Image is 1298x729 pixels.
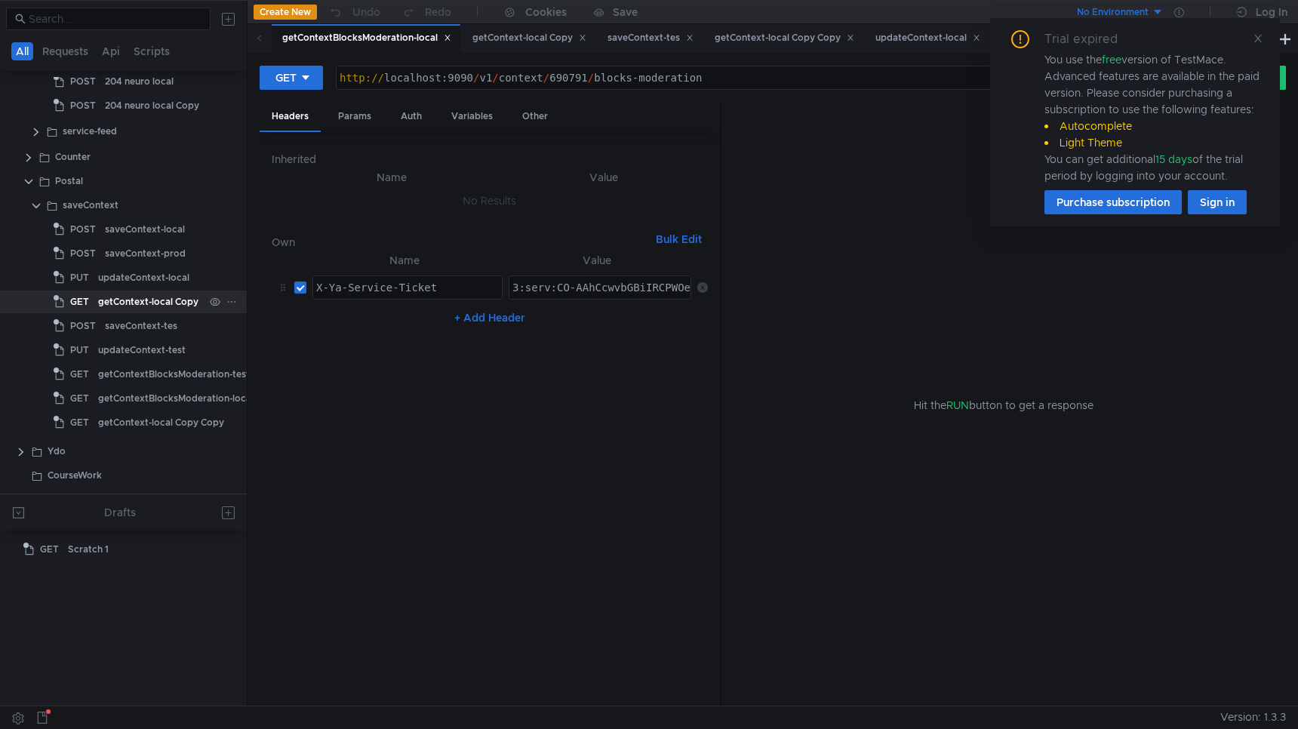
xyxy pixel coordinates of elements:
span: GET [70,363,89,386]
div: You can get additional of the trial period by logging into your account. [1044,151,1262,184]
button: Create New [254,5,317,20]
div: getContext-local Copy Copy [715,30,854,46]
div: getContext-local Copy [98,291,198,313]
div: service-feed [63,120,117,143]
div: Params [326,103,383,131]
span: PUT [70,339,89,361]
th: Name [284,168,500,186]
input: Search... [29,11,201,27]
span: Hit the button to get a response [914,397,1093,414]
span: POST [70,315,96,337]
span: PUT [70,266,89,289]
div: getContext-local Copy [472,30,586,46]
button: Scripts [129,42,174,60]
div: saveContext [63,194,118,217]
span: GET [70,411,89,434]
div: Log In [1256,3,1287,21]
div: saveContext-tes [607,30,694,46]
button: GET [260,66,323,90]
div: GET [275,69,297,86]
span: Version: 1.3.3 [1220,706,1286,728]
span: RUN [946,398,969,412]
div: getContextBlocksModeration-local [282,30,451,46]
div: You use the version of TestMace. Advanced features are available in the paid version. Please cons... [1044,51,1262,184]
div: Undo [352,3,380,21]
div: updateContext-test [98,339,186,361]
div: Ydo [48,440,66,463]
div: getContextBlocksModeration-test [98,363,250,386]
button: Api [97,42,125,60]
div: Save [613,7,638,17]
div: getContextBlocksModeration-local [98,387,254,410]
div: Scratch 1 [68,538,109,561]
button: All [11,42,33,60]
div: updateContext-local [98,266,189,289]
li: Light Theme [1044,134,1262,151]
div: CourseWork [48,464,102,487]
div: Auth [389,103,434,131]
div: saveContext-local [105,218,185,241]
div: 204 neuro local [105,70,174,93]
div: Postal [55,170,83,192]
button: Bulk Edit [650,230,708,248]
span: free [1102,53,1121,66]
div: saveContext-tes [105,315,177,337]
span: 15 days [1155,152,1192,166]
div: Redo [425,3,451,21]
div: Variables [439,103,505,131]
div: updateContext-local [875,30,980,46]
div: No Environment [1077,5,1149,20]
div: Counter [55,146,91,168]
th: Value [500,168,708,186]
div: Other [510,103,560,131]
div: Trial expired [1044,30,1136,48]
button: + Add Header [448,309,531,327]
span: POST [70,218,96,241]
div: Cookies [525,3,567,21]
h6: Inherited [272,150,708,168]
span: GET [70,387,89,410]
div: Headers [260,103,321,132]
li: Autocomplete [1044,118,1262,134]
h6: Own [272,233,650,251]
nz-embed-empty: No Results [463,194,516,208]
button: Redo [391,1,462,23]
span: POST [70,70,96,93]
span: POST [70,94,96,117]
span: GET [40,538,59,561]
button: Sign in [1188,190,1247,214]
div: Drafts [104,503,136,521]
span: GET [70,291,89,313]
th: Value [503,251,691,269]
button: Requests [38,42,93,60]
button: Purchase subscription [1044,190,1182,214]
span: POST [70,242,96,265]
div: getContext-local Copy Copy [98,411,224,434]
div: saveContext-prod [105,242,186,265]
th: Name [306,251,503,269]
div: 204 neuro local Copy [105,94,199,117]
button: Undo [317,1,391,23]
